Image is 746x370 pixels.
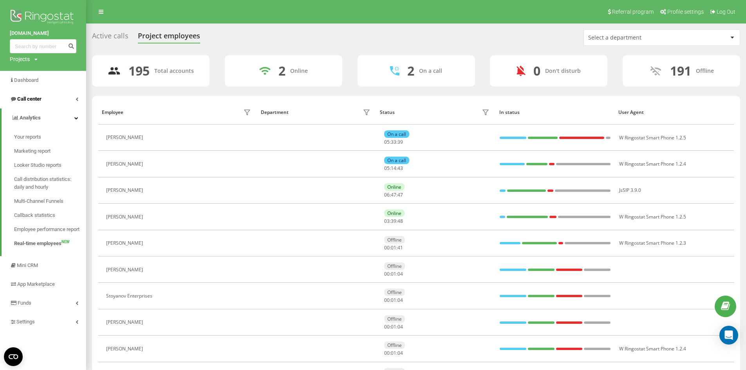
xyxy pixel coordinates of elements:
[397,350,403,356] span: 04
[106,161,145,167] div: [PERSON_NAME]
[10,39,76,53] input: Search by number
[14,172,86,194] a: Call distribution statistics: daily and hourly
[619,240,686,246] span: W Ringostat Smart Phone 1.2.3
[384,262,405,270] div: Offline
[667,9,704,15] span: Profile settings
[14,194,86,208] a: Multi-Channel Funnels
[14,161,61,169] span: Looker Studio reports
[619,213,686,220] span: W Ringostat Smart Phone 1.2.5
[384,166,403,171] div: : :
[618,110,730,115] div: User Agent
[18,300,31,306] span: Funds
[384,139,403,145] div: : :
[397,139,403,145] span: 39
[384,183,405,191] div: Online
[545,68,581,74] div: Don't disturb
[128,63,150,78] div: 195
[106,267,145,273] div: [PERSON_NAME]
[391,271,396,277] span: 01
[384,209,405,217] div: Online
[14,208,86,222] a: Callback statistics
[391,165,396,171] span: 14
[14,175,82,191] span: Call distribution statistics: daily and hourly
[391,297,396,303] span: 01
[14,77,38,83] span: Dashboard
[619,187,641,193] span: JsSIP 3.9.0
[14,133,41,141] span: Your reports
[106,214,145,220] div: [PERSON_NAME]
[106,188,145,193] div: [PERSON_NAME]
[384,218,390,224] span: 03
[391,218,396,224] span: 39
[14,144,86,158] a: Marketing report
[397,297,403,303] span: 04
[261,110,289,115] div: Department
[719,326,738,345] div: Open Intercom Messenger
[384,139,390,145] span: 05
[14,211,55,219] span: Callback statistics
[384,350,403,356] div: : :
[17,262,38,268] span: Mini CRM
[384,157,409,164] div: On a call
[14,240,61,247] span: Real-time employees
[106,319,145,325] div: [PERSON_NAME]
[384,245,403,251] div: : :
[391,323,396,330] span: 01
[397,165,403,171] span: 43
[384,244,390,251] span: 00
[384,236,405,244] div: Offline
[106,293,154,299] div: Stoyanov Enterprises
[612,9,654,15] span: Referral program
[17,96,42,102] span: Call center
[397,218,403,224] span: 48
[14,158,86,172] a: Looker Studio reports
[384,298,403,303] div: : :
[717,9,735,15] span: Log Out
[14,236,86,251] a: Real-time employeesNEW
[391,139,396,145] span: 33
[397,271,403,277] span: 04
[2,108,86,127] a: Analytics
[154,68,194,74] div: Total accounts
[10,29,76,37] a: [DOMAIN_NAME]
[102,110,123,115] div: Employee
[16,319,35,325] span: Settings
[14,222,86,236] a: Employee performance report
[670,63,691,78] div: 191
[619,345,686,352] span: W Ringostat Smart Phone 1.2.4
[397,191,403,198] span: 47
[10,55,30,63] div: Projects
[384,218,403,224] div: : :
[384,192,403,198] div: : :
[619,161,686,167] span: W Ringostat Smart Phone 1.2.4
[384,165,390,171] span: 05
[17,281,55,287] span: App Marketplace
[10,8,76,27] img: Ringostat logo
[384,271,390,277] span: 00
[696,68,714,74] div: Offline
[499,110,611,115] div: In status
[384,297,390,303] span: 00
[384,324,403,330] div: : :
[384,289,405,296] div: Offline
[92,32,128,44] div: Active calls
[397,244,403,251] span: 41
[384,130,409,138] div: On a call
[278,63,285,78] div: 2
[14,226,79,233] span: Employee performance report
[20,115,41,121] span: Analytics
[138,32,200,44] div: Project employees
[419,68,442,74] div: On a call
[106,135,145,140] div: [PERSON_NAME]
[384,315,405,323] div: Offline
[588,34,682,41] div: Select a department
[391,350,396,356] span: 01
[106,240,145,246] div: [PERSON_NAME]
[407,63,414,78] div: 2
[533,63,540,78] div: 0
[391,244,396,251] span: 01
[380,110,395,115] div: Status
[384,323,390,330] span: 00
[14,147,51,155] span: Marketing report
[14,197,63,205] span: Multi-Channel Funnels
